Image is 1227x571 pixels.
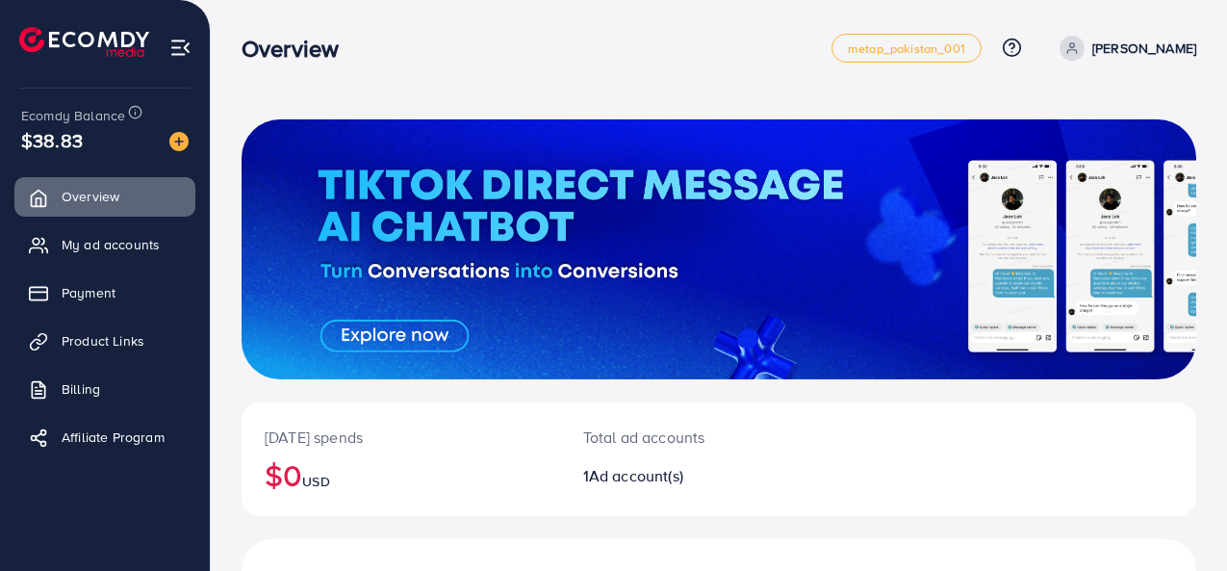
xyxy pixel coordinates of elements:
[831,34,982,63] a: metap_pakistan_001
[589,465,683,486] span: Ad account(s)
[14,177,195,216] a: Overview
[1145,484,1213,557] iframe: Chat
[14,370,195,408] a: Billing
[62,428,165,447] span: Affiliate Program
[14,418,195,456] a: Affiliate Program
[14,273,195,312] a: Payment
[21,126,83,154] span: $38.83
[848,42,965,55] span: metap_pakistan_001
[242,35,354,63] h3: Overview
[583,426,776,449] p: Total ad accounts
[169,37,192,59] img: menu
[62,235,160,254] span: My ad accounts
[62,283,115,302] span: Payment
[1092,37,1196,60] p: [PERSON_NAME]
[62,379,100,399] span: Billing
[62,187,119,206] span: Overview
[265,426,537,449] p: [DATE] spends
[21,106,125,125] span: Ecomdy Balance
[14,322,195,360] a: Product Links
[302,472,329,491] span: USD
[1052,36,1196,61] a: [PERSON_NAME]
[14,225,195,264] a: My ad accounts
[169,132,189,151] img: image
[19,27,149,57] img: logo
[265,456,537,493] h2: $0
[583,467,776,485] h2: 1
[62,331,144,350] span: Product Links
